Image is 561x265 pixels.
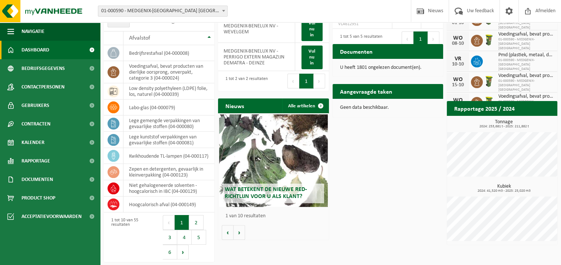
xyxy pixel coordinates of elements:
td: kwikhoudende TL-lampen (04-000117) [123,148,214,164]
button: 1 [299,74,314,88]
button: Next [314,74,325,88]
span: Pmd (plastiek, metaal, drankkartons) (bedrijven) [498,52,554,58]
div: 01-10 [451,20,465,26]
button: Vorige [222,225,234,240]
span: 01-000590 - MEDGENIX-[GEOGRAPHIC_DATA] [GEOGRAPHIC_DATA] [498,37,554,51]
td: bedrijfsrestafval (04-000008) [123,45,214,61]
td: MEDGENIX-BENELUX NV - WEVELGEM [218,15,295,43]
div: 1 tot 10 van 55 resultaten [108,214,155,260]
span: 2024: 41,520 m3 - 2025: 25,020 m3 [451,189,557,193]
p: U heeft 1801 ongelezen document(en). [340,65,436,70]
button: 3 [163,230,177,245]
p: 1 van 10 resultaten [225,214,325,219]
button: 1 [413,31,428,46]
span: Acceptatievoorwaarden [22,207,82,226]
button: Previous [402,31,413,46]
div: 10-10 [451,62,465,67]
span: 01-000590 - MEDGENIX-[GEOGRAPHIC_DATA] [GEOGRAPHIC_DATA] [498,58,554,71]
h2: Documenten [333,44,380,58]
button: 5 [192,230,206,245]
td: MEDGENIX-BENELUX NV - PERRIGO EXTERN MAGAZIJN DEMATRA - DEINZE [218,43,295,71]
span: Navigatie [22,22,44,41]
button: Previous [163,215,175,230]
span: Gebruikers [22,96,49,115]
h2: Aangevraagde taken [333,84,400,98]
a: Vul nu in [301,46,323,69]
td: niet gehalogeneerde solventen - hoogcalorisch in IBC (04-000129) [123,180,214,197]
span: Dashboard [22,41,49,59]
button: Volgende [234,225,245,240]
button: Next [177,245,189,259]
h3: Tonnage [451,120,557,128]
div: 1 tot 5 van 5 resultaten [336,31,382,47]
span: 01-000590 - MEDGENIX-[GEOGRAPHIC_DATA] [GEOGRAPHIC_DATA] [498,17,554,30]
a: Wat betekent de nieuwe RED-richtlijn voor u als klant? [219,114,327,207]
button: 4 [177,230,192,245]
img: WB-0060-HPE-GN-50 [483,34,495,46]
div: 1 tot 2 van 2 resultaten [222,73,268,89]
h2: Rapportage 2025 / 2024 [447,101,522,115]
td: zepen en detergenten, gevaarlijk in kleinverpakking (04-000123) [123,164,214,180]
span: Kalender [22,133,44,152]
a: Bekijk rapportage [502,115,557,130]
span: Contracten [22,115,50,133]
td: hoogcalorisch afval (04-000149) [123,197,214,212]
span: 01-000590 - MEDGENIX-[GEOGRAPHIC_DATA] [GEOGRAPHIC_DATA] [498,79,554,92]
button: 1 [175,215,189,230]
span: VLA612951 [338,21,387,27]
div: 15-10 [451,83,465,88]
td: lege gemengde verpakkingen van gevaarlijke stoffen (04-000080) [123,115,214,132]
span: Contactpersonen [22,78,65,96]
a: Vul nu in [301,17,323,41]
span: 01-000590 - MEDGENIX-BENELUX NV - WEVELGEM [98,6,227,16]
span: Voedingsafval, bevat producten van dierlijke oorsprong, onverpakt, categorie 3 [498,94,554,100]
img: WB-0060-HPE-GN-50 [483,75,495,88]
div: VR [451,56,465,62]
span: Product Shop [22,189,55,207]
h3: Kubiek [451,184,557,193]
span: 2024: 253,681 t - 2025: 211,882 t [451,125,557,128]
p: Geen data beschikbaar. [340,105,436,110]
td: low density polyethyleen (LDPE) folie, los, naturel (04-000039) [123,83,214,100]
span: Documenten [22,170,53,189]
h2: Nieuws [218,98,251,113]
img: WB-0060-HPE-GN-50 [483,96,495,108]
td: lege kunststof verpakkingen van gevaarlijke stoffen (04-000081) [123,132,214,148]
button: 6 [163,245,177,259]
button: Next [428,31,439,46]
td: voedingsafval, bevat producten van dierlijke oorsprong, onverpakt, categorie 3 (04-000024) [123,61,214,83]
span: Voedingsafval, bevat producten van dierlijke oorsprong, onverpakt, categorie 3 [498,73,554,79]
span: 01-000590 - MEDGENIX-BENELUX NV - WEVELGEM [98,6,228,17]
td: labo-glas (04-000079) [123,100,214,115]
span: Voedingsafval, bevat producten van dierlijke oorsprong, onverpakt, categorie 3 [498,31,554,37]
div: WO [451,77,465,83]
button: 2 [189,215,204,230]
span: Afvalstof [129,35,150,41]
span: Rapportage [22,152,50,170]
div: 08-10 [451,41,465,46]
span: Wat betekent de nieuwe RED-richtlijn voor u als klant? [225,187,307,199]
a: Alle artikelen [282,98,328,113]
span: Bedrijfsgegevens [22,59,65,78]
button: Previous [287,74,299,88]
div: WO [451,35,465,41]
